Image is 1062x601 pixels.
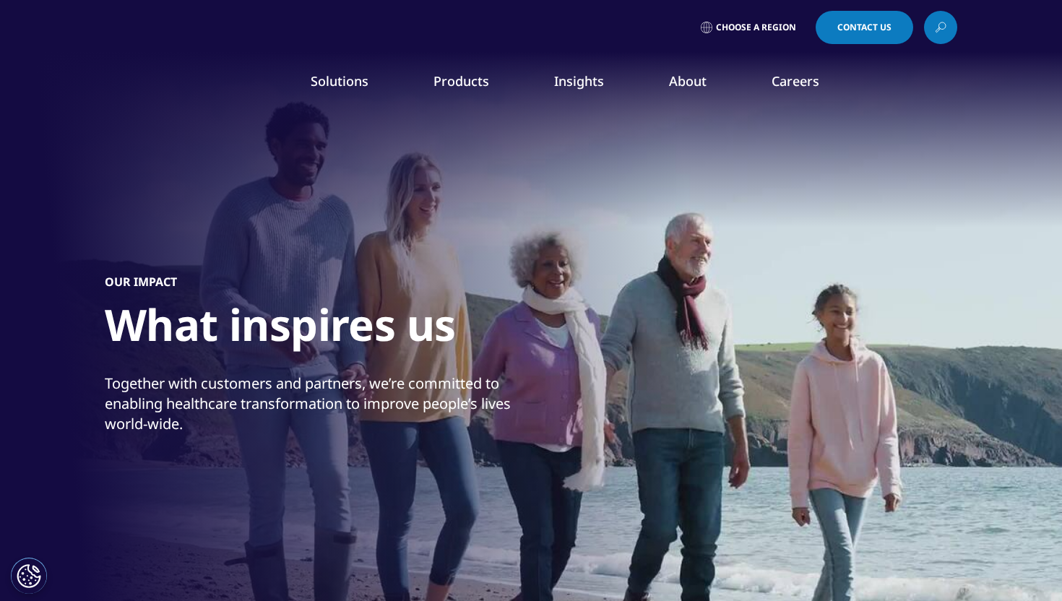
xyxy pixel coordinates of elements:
a: About [669,72,707,90]
a: Solutions [311,72,368,90]
a: Insights [554,72,604,90]
a: Contact Us [816,11,913,44]
h5: Our Impact [105,274,177,289]
h1: What inspires us [105,298,455,360]
span: Contact Us [837,23,892,32]
div: Together with customers and partners, we’re committed to enabling healthcare transformation to im... [105,373,527,434]
button: Cookies Settings [11,558,47,594]
nav: Primary [226,51,957,118]
a: Products [433,72,489,90]
span: Choose a Region [716,22,796,33]
a: Careers [772,72,819,90]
